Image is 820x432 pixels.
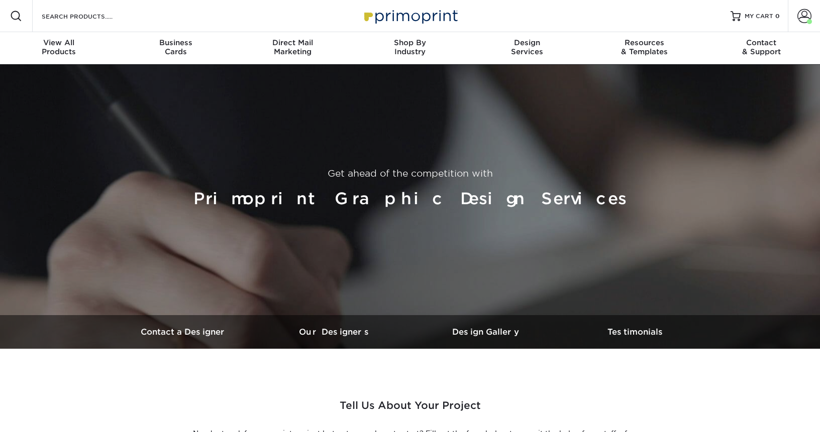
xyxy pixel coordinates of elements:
[703,32,820,64] a: Contact& Support
[234,32,351,64] a: Direct MailMarketing
[586,32,703,64] a: Resources& Templates
[109,315,259,349] a: Contact a Designer
[234,38,351,47] span: Direct Mail
[184,397,636,422] h2: Tell Us About Your Project
[469,38,586,47] span: Design
[234,38,351,56] div: Marketing
[745,12,773,21] span: MY CART
[703,38,820,56] div: & Support
[775,13,780,20] span: 0
[259,315,410,349] a: Our Designers
[117,38,234,47] span: Business
[469,38,586,56] div: Services
[360,5,460,27] img: Primoprint
[586,38,703,56] div: & Templates
[259,327,410,337] h3: Our Designers
[113,167,707,181] p: Get ahead of the competition with
[586,38,703,47] span: Resources
[117,38,234,56] div: Cards
[41,10,139,22] input: SEARCH PRODUCTS.....
[113,185,707,213] h1: Primoprint Graphic Design Services
[561,327,711,337] h3: Testimonials
[410,315,561,349] a: Design Gallery
[117,32,234,64] a: BusinessCards
[351,38,468,56] div: Industry
[469,32,586,64] a: DesignServices
[561,315,711,349] a: Testimonials
[410,327,561,337] h3: Design Gallery
[703,38,820,47] span: Contact
[351,38,468,47] span: Shop By
[109,327,259,337] h3: Contact a Designer
[351,32,468,64] a: Shop ByIndustry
